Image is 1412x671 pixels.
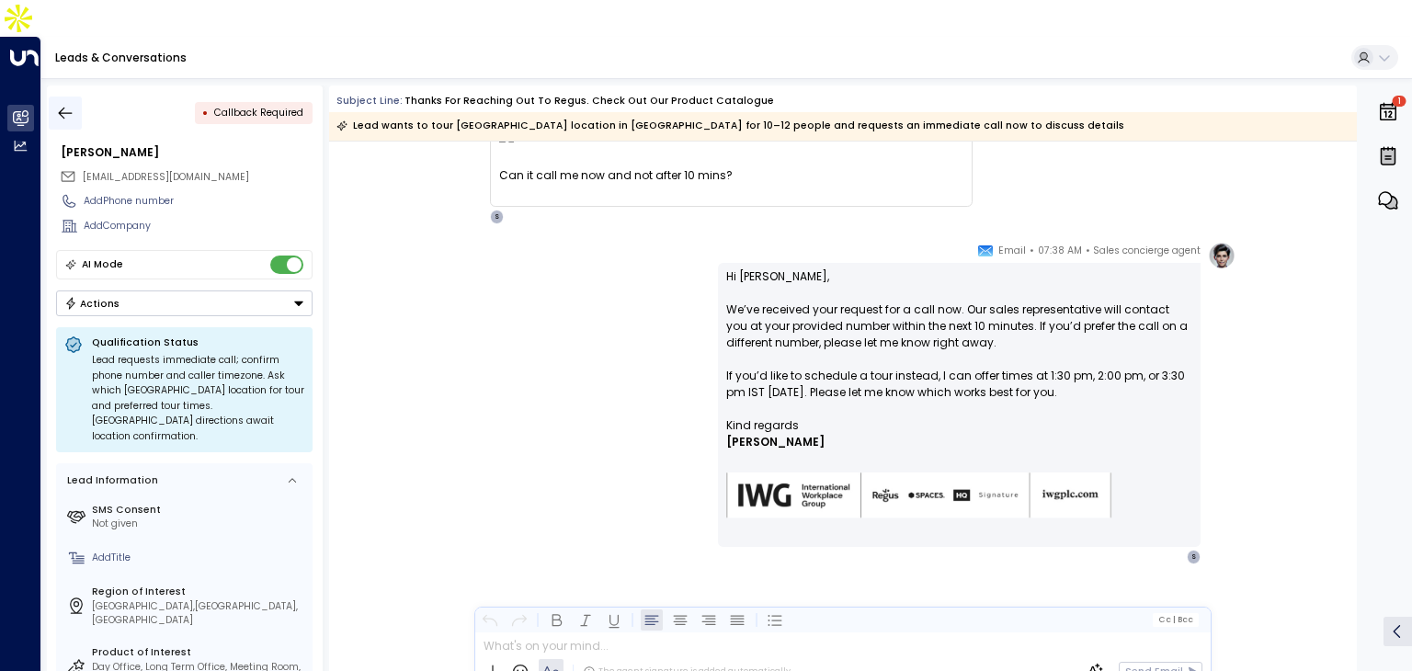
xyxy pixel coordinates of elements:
[61,144,313,161] div: [PERSON_NAME]
[1030,242,1034,260] span: •
[1372,92,1404,132] button: 1
[998,242,1026,260] span: Email
[1187,550,1201,564] div: S
[84,194,313,209] div: AddPhone number
[82,256,123,274] div: AI Mode
[336,94,403,108] span: Subject Line:
[726,268,1192,417] p: Hi [PERSON_NAME], We’ve received your request for a call now. Our sales representative will conta...
[64,297,120,310] div: Actions
[92,645,307,660] label: Product of Interest
[1208,242,1235,269] img: profile-logo.png
[83,170,249,184] span: [EMAIL_ADDRESS][DOMAIN_NAME]
[56,290,313,316] div: Button group with a nested menu
[726,472,1112,519] img: AIorK4zU2Kz5WUNqa9ifSKC9jFH1hjwenjvh85X70KBOPduETvkeZu4OqG8oPuqbwvp3xfXcMQJCRtwYb-SG
[92,585,307,599] label: Region of Interest
[92,551,307,565] div: AddTitle
[92,503,307,517] label: SMS Consent
[84,219,313,233] div: AddCompany
[202,100,209,125] div: •
[92,353,304,444] div: Lead requests immediate call; confirm phone number and caller timezone. Ask which [GEOGRAPHIC_DAT...
[507,608,529,631] button: Redo
[1038,242,1082,260] span: 07:38 AM
[726,417,1192,541] div: Signature
[214,106,303,119] span: Callback Required
[479,608,501,631] button: Undo
[56,290,313,316] button: Actions
[1086,242,1090,260] span: •
[92,599,307,629] div: [GEOGRAPHIC_DATA],[GEOGRAPHIC_DATA],[GEOGRAPHIC_DATA]
[1158,615,1193,624] span: Cc Bcc
[1093,242,1201,260] span: Sales concierge agent
[726,434,825,450] span: [PERSON_NAME]
[490,210,505,224] div: S
[1393,96,1406,107] span: 1
[92,335,304,349] p: Qualification Status
[55,50,187,65] a: Leads & Conversations
[92,517,307,531] div: Not given
[336,117,1124,135] div: Lead wants to tour [GEOGRAPHIC_DATA] location in [GEOGRAPHIC_DATA] for 10–12 people and requests ...
[726,417,799,434] span: Kind regards
[404,94,774,108] div: Thanks for reaching out to Regus. Check out our product catalogue
[83,170,249,185] span: sharvari0912@gmail.com
[1172,615,1175,624] span: |
[63,473,158,488] div: Lead Information
[1153,613,1199,626] button: Cc|Bcc
[499,167,963,184] div: Can it call me now and not after 10 mins?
